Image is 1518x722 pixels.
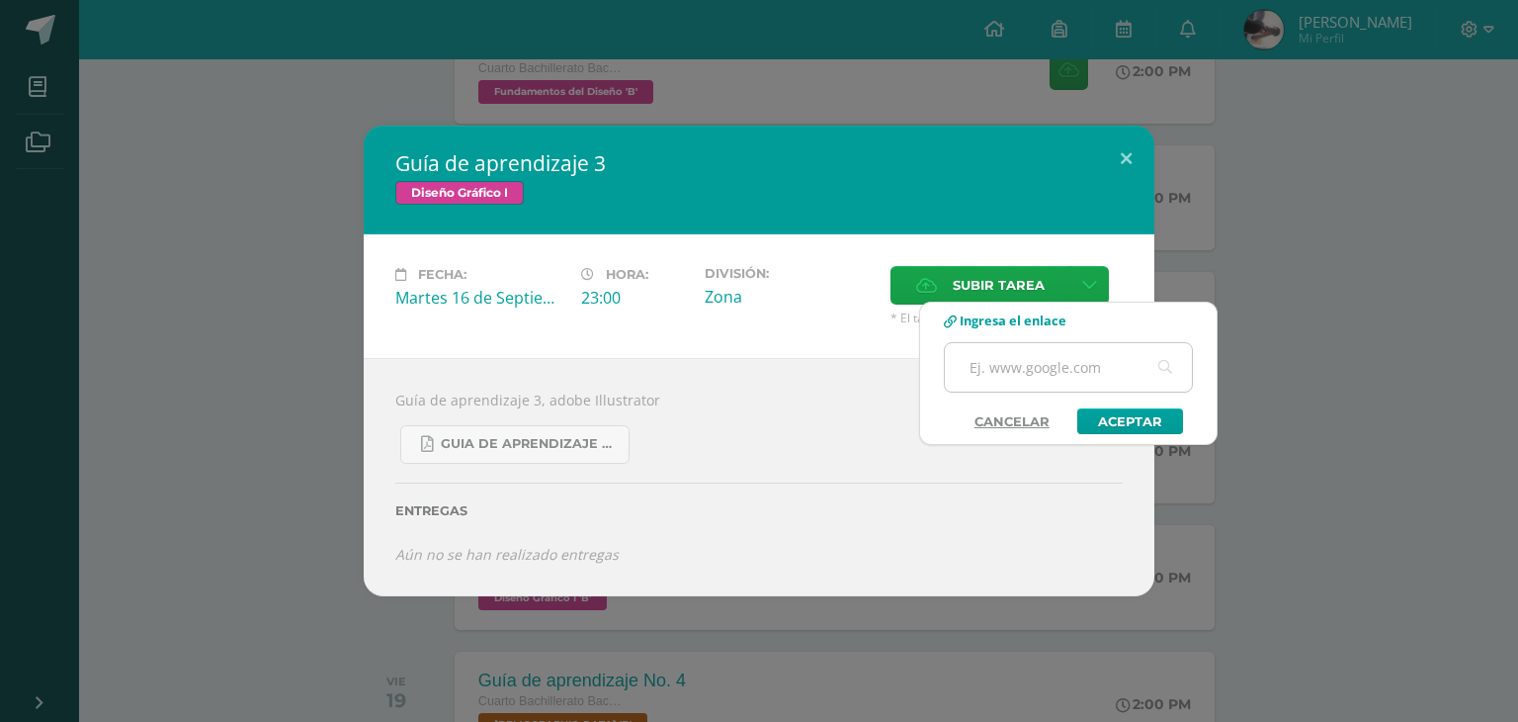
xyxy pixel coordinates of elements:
span: Fecha: [418,267,466,282]
a: Guia de aprendizaje 3 IV UNIDAD.pdf [400,425,630,464]
span: Ingresa el enlace [960,312,1066,329]
label: División: [705,266,875,281]
div: Martes 16 de Septiembre [395,287,565,309]
span: Diseño Gráfico I [395,181,524,205]
a: Cancelar [955,408,1069,434]
span: Subir tarea [953,267,1045,304]
div: Guía de aprendizaje 3, adobe Illustrator [364,358,1154,596]
h2: Guía de aprendizaje 3 [395,149,1123,177]
div: Zona [705,286,875,308]
button: Close (Esc) [1098,126,1154,193]
div: 23:00 [581,287,689,309]
span: Hora: [606,267,648,282]
input: Ej. www.google.com [945,343,1192,392]
label: Entregas [395,503,1123,518]
span: * El tamaño máximo permitido es 50 MB [890,310,1123,326]
a: Aceptar [1077,408,1183,434]
i: Aún no se han realizado entregas [395,545,619,564]
span: Guia de aprendizaje 3 IV UNIDAD.pdf [441,436,619,452]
